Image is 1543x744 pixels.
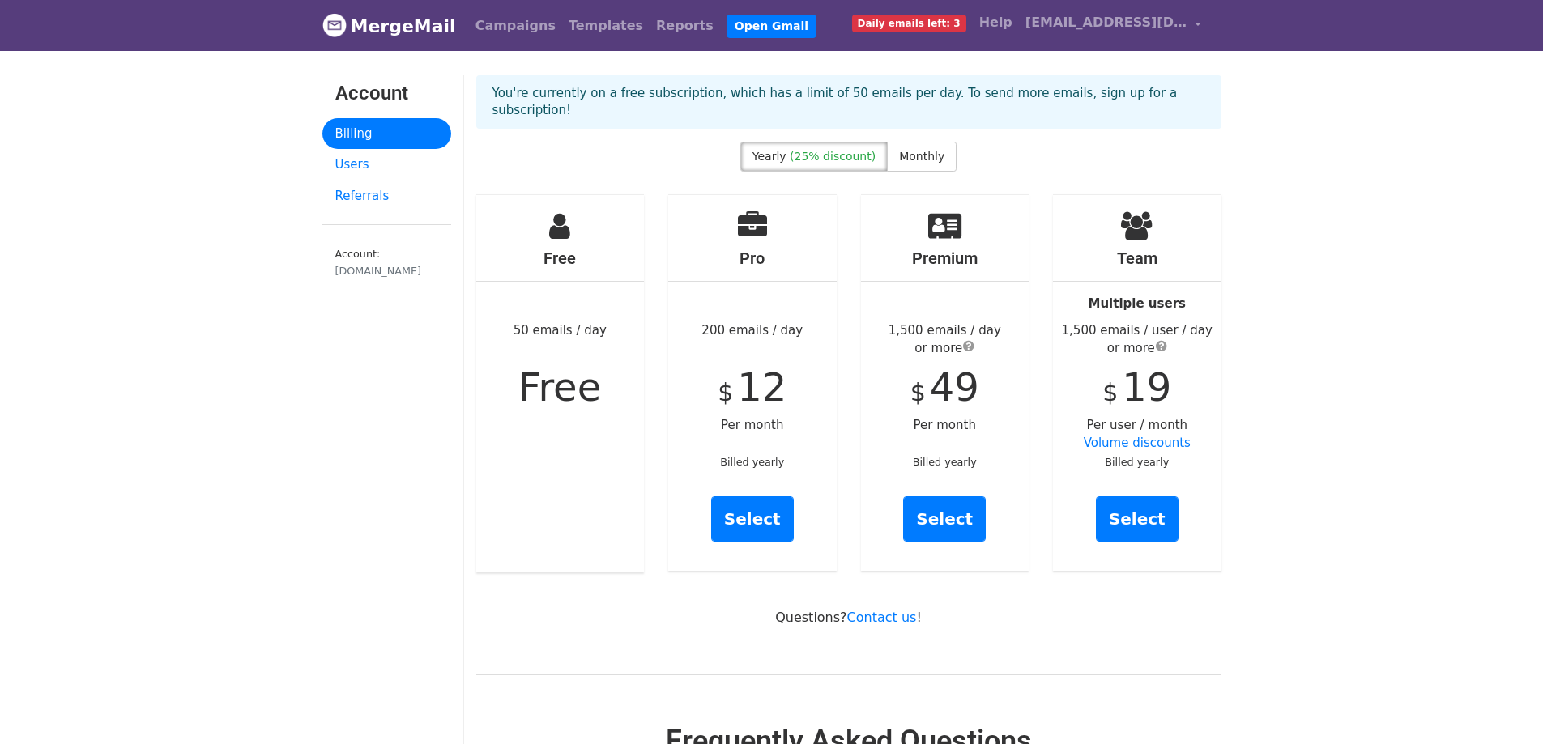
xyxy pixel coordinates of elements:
a: [EMAIL_ADDRESS][DOMAIN_NAME] [1019,6,1208,45]
img: MergeMail logo [322,13,347,37]
h4: Team [1053,249,1221,268]
span: $ [718,378,733,406]
span: $ [910,378,926,406]
a: Users [322,149,451,181]
span: [EMAIL_ADDRESS][DOMAIN_NAME] [1025,13,1187,32]
div: 1,500 emails / user / day or more [1053,321,1221,358]
a: Templates [562,10,650,42]
div: [DOMAIN_NAME] [335,263,438,278]
small: Account: [335,248,438,278]
a: Reports [650,10,720,42]
a: Help [973,6,1019,39]
a: Contact us [847,610,917,625]
span: Free [518,364,601,410]
div: 200 emails / day Per month [668,195,837,571]
h4: Premium [861,249,1029,268]
a: MergeMail [322,9,456,43]
a: Billing [322,118,451,150]
span: 19 [1122,364,1171,410]
p: Questions? ! [476,609,1221,626]
span: $ [1102,378,1118,406]
span: Yearly [752,150,786,163]
span: (25% discount) [790,150,876,163]
a: Select [711,496,794,542]
a: Campaigns [469,10,562,42]
span: 12 [737,364,786,410]
span: Daily emails left: 3 [852,15,966,32]
span: 49 [930,364,979,410]
h3: Account [335,82,438,105]
small: Billed yearly [913,456,977,468]
div: 50 emails / day [476,195,645,572]
p: You're currently on a free subscription, which has a limit of 50 emails per day. To send more ema... [492,85,1205,119]
a: Referrals [322,181,451,212]
a: Daily emails left: 3 [846,6,973,39]
a: Volume discounts [1084,436,1191,450]
div: Per user / month [1053,195,1221,571]
a: Select [903,496,986,542]
small: Billed yearly [720,456,784,468]
span: Monthly [899,150,944,163]
div: 1,500 emails / day or more [861,321,1029,358]
h4: Pro [668,249,837,268]
h4: Free [476,249,645,268]
a: Open Gmail [727,15,816,38]
strong: Multiple users [1089,296,1186,311]
small: Billed yearly [1105,456,1169,468]
a: Select [1096,496,1179,542]
div: Per month [861,195,1029,571]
